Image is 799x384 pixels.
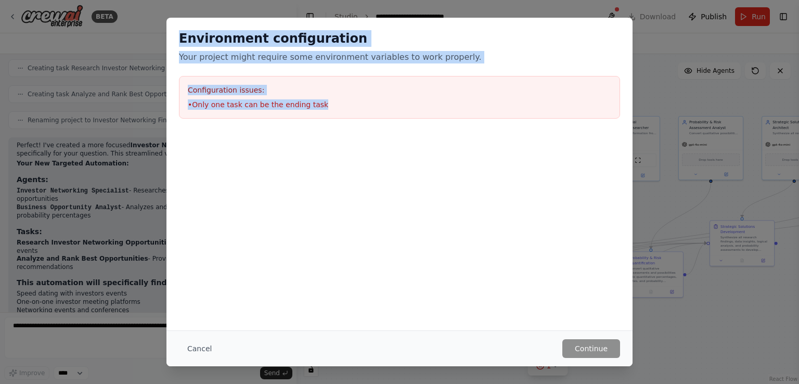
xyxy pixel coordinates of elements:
h2: Environment configuration [179,30,620,47]
h3: Configuration issues: [188,85,611,95]
li: • Only one task can be the ending task [188,99,611,110]
button: Cancel [179,339,220,358]
p: Your project might require some environment variables to work properly. [179,51,620,63]
button: Continue [562,339,620,358]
